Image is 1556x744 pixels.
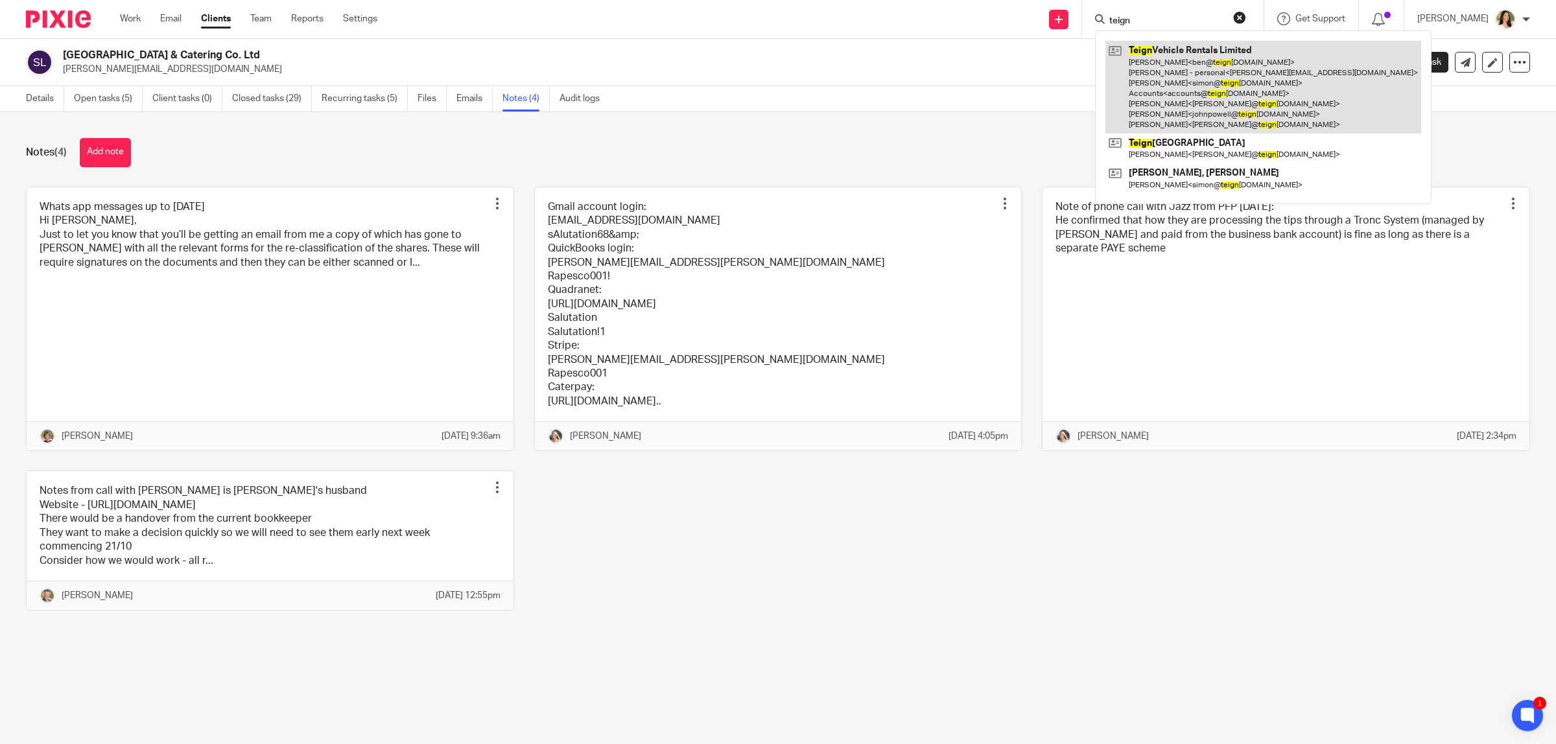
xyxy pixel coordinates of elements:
a: Notes (4) [502,86,550,111]
p: [PERSON_NAME] [1078,430,1149,443]
a: Reports [291,12,324,25]
a: Open tasks (5) [74,86,143,111]
button: Add note [80,138,131,167]
a: Recurring tasks (5) [322,86,408,111]
p: [DATE] 4:05pm [949,430,1008,443]
a: Closed tasks (29) [232,86,312,111]
a: Work [120,12,141,25]
span: Get Support [1295,14,1345,23]
p: [DATE] 9:36am [442,430,501,443]
button: Clear [1233,11,1246,24]
h2: [GEOGRAPHIC_DATA] & Catering Co. Ltd [63,49,1096,62]
p: [PERSON_NAME][EMAIL_ADDRESS][DOMAIN_NAME] [63,63,1354,76]
p: [PERSON_NAME] [1417,12,1489,25]
a: Settings [343,12,377,25]
img: Pixie [26,10,91,28]
a: Emails [456,86,493,111]
p: [DATE] 12:55pm [436,589,501,602]
a: Clients [201,12,231,25]
a: Email [160,12,182,25]
img: High%20Res%20Andrew%20Price%20Accountants_Poppy%20Jakes%20photography-1153.jpg [1495,9,1516,30]
div: 1 [1533,697,1546,710]
a: Team [250,12,272,25]
img: High%20Res%20Andrew%20Price%20Accountants_Poppy%20Jakes%20photography-1187-3.jpg [1055,428,1071,444]
input: Search [1108,16,1225,27]
a: Audit logs [560,86,609,111]
img: High%20Res%20Andrew%20Price%20Accountants_Poppy%20Jakes%20photography-1142.jpg [40,428,55,444]
span: (4) [54,147,67,157]
p: [DATE] 2:34pm [1457,430,1516,443]
a: Client tasks (0) [152,86,222,111]
p: [PERSON_NAME] [570,430,641,443]
p: [PERSON_NAME] [62,430,133,443]
img: High%20Res%20Andrew%20Price%20Accountants_Poppy%20Jakes%20photography-1109.jpg [40,588,55,603]
a: Details [26,86,64,111]
h1: Notes [26,146,67,159]
a: Files [418,86,447,111]
p: [PERSON_NAME] [62,589,133,602]
img: svg%3E [26,49,53,76]
img: High%20Res%20Andrew%20Price%20Accountants_Poppy%20Jakes%20photography-1187-3.jpg [548,428,563,444]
